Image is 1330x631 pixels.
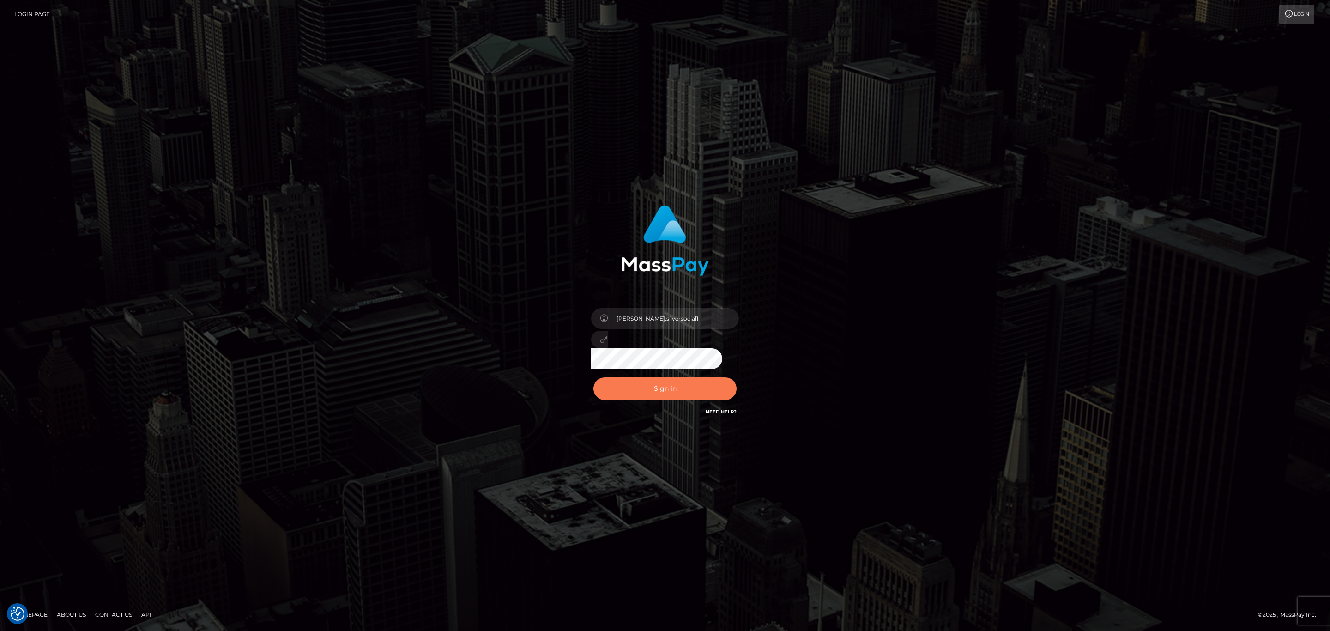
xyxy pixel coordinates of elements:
a: Login [1279,5,1314,24]
img: MassPay Login [621,205,709,276]
div: © 2025 , MassPay Inc. [1258,610,1323,620]
button: Consent Preferences [11,607,24,621]
a: Contact Us [91,607,136,622]
a: About Us [53,607,90,622]
a: API [138,607,155,622]
input: Username... [608,308,739,329]
button: Sign in [593,377,737,400]
a: Login Page [14,5,50,24]
img: Revisit consent button [11,607,24,621]
a: Homepage [10,607,51,622]
a: Need Help? [706,409,737,415]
